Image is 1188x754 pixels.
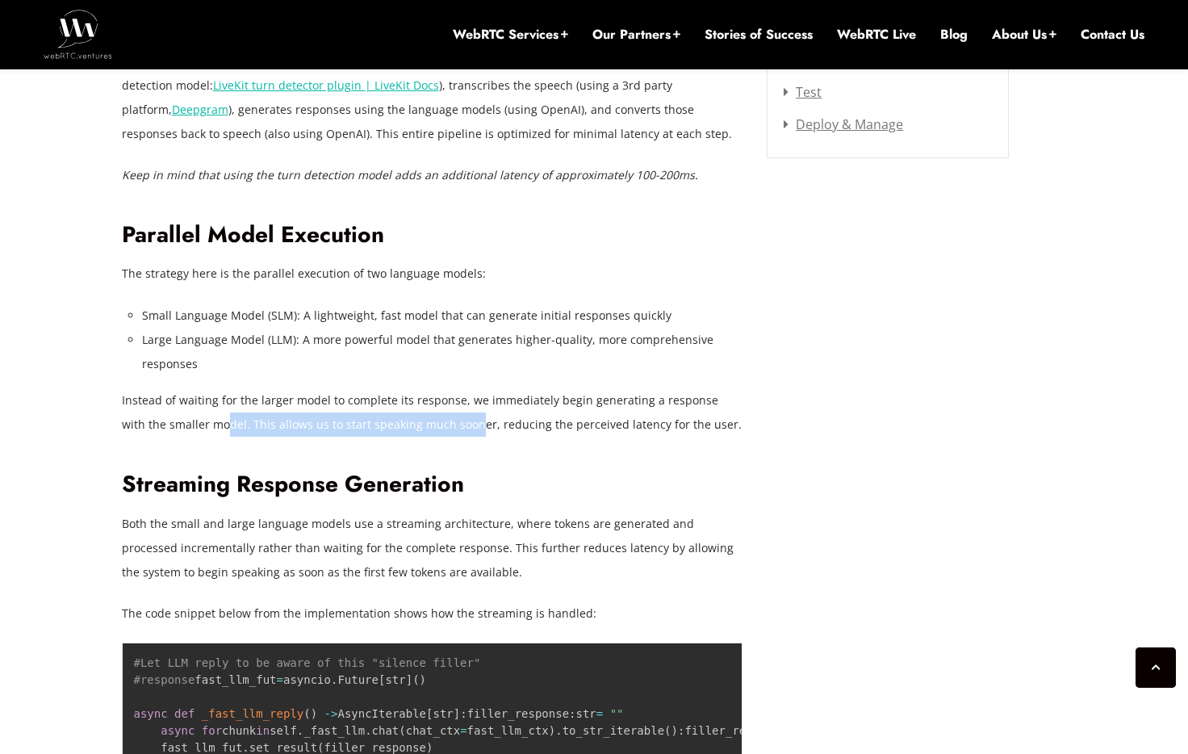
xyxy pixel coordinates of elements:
[161,724,195,737] span: async
[331,707,337,720] span: >
[303,707,310,720] span: (
[365,724,371,737] span: .
[122,388,743,437] p: Instead of waiting for the larger model to complete its response, we immediately begin generating...
[1081,26,1144,44] a: Contact Us
[202,724,222,737] span: for
[134,707,168,720] span: async
[142,328,743,376] li: Large Language Model (LLM): A more powerful model that generates higher-quality, more comprehensi...
[324,707,331,720] span: -
[122,221,743,249] h2: Parallel Model Execution
[460,724,466,737] span: =
[671,724,678,737] span: )
[569,707,575,720] span: :
[592,26,680,44] a: Our Partners
[549,724,555,737] span: )
[311,707,317,720] span: )
[317,741,324,754] span: (
[122,512,743,584] p: Both the small and large language models use a streaming architecture, where tokens are generated...
[426,707,433,720] span: [
[784,115,903,133] a: Deploy & Manage
[420,673,426,686] span: )
[172,102,228,117] a: Deepgram
[664,724,671,737] span: (
[44,10,112,58] img: WebRTC.ventures
[277,673,283,686] span: =
[406,673,412,686] span: ]
[122,601,743,626] p: The code snippet below from the implementation shows how the streaming is handled:
[784,83,822,101] a: Test
[202,707,303,720] span: _fast_llm_reply
[555,724,562,737] span: .
[992,26,1056,44] a: About Us
[122,262,743,286] p: The strategy here is the parallel execution of two language models:
[256,724,270,737] span: in
[331,673,337,686] span: .
[122,48,743,145] p: The agent-worker processes incoming audio, detects when the user has finished speaking (using a n...
[213,77,439,93] a: LiveKit turn detector plugin | LiveKit Docs
[399,724,405,737] span: (
[610,707,624,720] span: ""
[596,707,603,720] span: =
[454,707,460,720] span: ]
[122,167,698,182] em: Keep in mind that using the turn detection model adds an additional latency of approximately 100-...
[705,26,813,44] a: Stories of Success
[412,673,419,686] span: (
[297,724,303,737] span: .
[453,26,568,44] a: WebRTC Services
[242,741,249,754] span: .
[134,656,481,669] span: #Let LLM reply to be aware of this "silence filler"
[174,707,195,720] span: def
[379,673,385,686] span: [
[142,304,743,328] li: Small Language Model (SLM): A lightweight, fast model that can generate initial responses quickly
[134,673,195,686] span: #response
[426,741,433,754] span: )
[678,724,684,737] span: :
[837,26,916,44] a: WebRTC Live
[460,707,466,720] span: :
[940,26,968,44] a: Blog
[122,471,743,499] h2: Streaming Response Generation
